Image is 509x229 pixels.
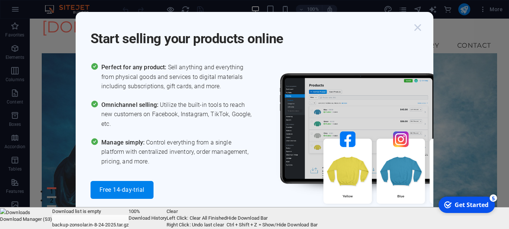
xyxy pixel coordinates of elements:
span: Omnichannel selling: [101,101,160,108]
button: 1 [17,169,26,171]
div: Get Started [20,7,54,15]
h1: Start selling your products online [91,21,411,48]
span: Manage simply: [101,139,146,146]
div: Ctrl + Shift + Z = Show/Hide Download Bar [227,222,317,228]
button: 2 [17,178,26,179]
div: 5 [55,1,63,8]
span: Sell anything and everything from physical goods and services to digital materials including subs... [101,63,255,91]
div: Get Started 5 items remaining, 0% complete [4,3,60,19]
div: Right Click: Undo last clear [167,222,227,228]
div: Download History [129,215,167,222]
div: Left Click: Clear All Finished [167,215,227,222]
div: Download list is empty [52,208,129,215]
div: 100% [129,208,167,215]
span: Downloads [6,210,30,215]
img: promo_image.png [268,63,491,225]
div: Hide Download Bar [227,215,317,222]
button: 3 [17,187,26,188]
button: Free 14-day-trial [91,181,154,199]
span: Perfect for any product: [101,64,168,71]
span: Free 14-day-trial [99,187,145,193]
span: Utilize the built-in tools to reach new customers on Facebook, Instagram, TikTok, Google, etc. [101,100,255,129]
div: backup-zonsolar.in-8-24-2025.tar.gz [52,222,129,228]
div: Clear [167,208,227,228]
span: Control everything from a single platform with centralized inventory, order management, pricing, ... [101,138,255,166]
